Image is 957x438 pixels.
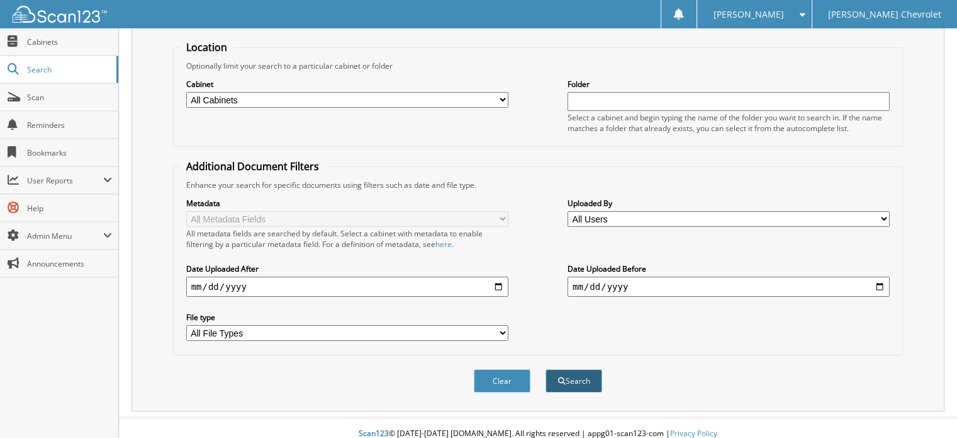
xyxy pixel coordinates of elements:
span: Cabinets [27,37,112,47]
button: Search [546,369,602,393]
img: scan123-logo-white.svg [13,6,107,23]
a: here [435,239,452,250]
div: All metadata fields are searched by default. Select a cabinet with metadata to enable filtering b... [186,228,508,250]
span: [PERSON_NAME] [713,11,783,18]
button: Clear [474,369,530,393]
label: Metadata [186,198,508,209]
span: Reminders [27,120,112,130]
label: Folder [568,79,890,89]
label: File type [186,312,508,323]
label: Date Uploaded Before [568,263,890,274]
span: Help [27,203,112,214]
input: end [568,277,890,297]
span: Search [27,64,110,75]
span: Admin Menu [27,231,103,241]
span: Scan [27,92,112,103]
span: Bookmarks [27,147,112,158]
legend: Additional Document Filters [180,159,325,173]
label: Uploaded By [568,198,890,209]
input: start [186,277,508,297]
label: Date Uploaded After [186,263,508,274]
div: Enhance your search for specific documents using filters such as date and file type. [180,180,897,190]
span: Announcements [27,258,112,269]
iframe: Chat Widget [894,377,957,438]
div: Optionally limit your search to a particular cabinet or folder [180,61,897,71]
label: Cabinet [186,79,508,89]
span: User Reports [27,175,103,186]
legend: Location [180,40,233,54]
div: Select a cabinet and begin typing the name of the folder you want to search in. If the name match... [568,112,890,134]
span: [PERSON_NAME] Chevrolet [828,11,941,18]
